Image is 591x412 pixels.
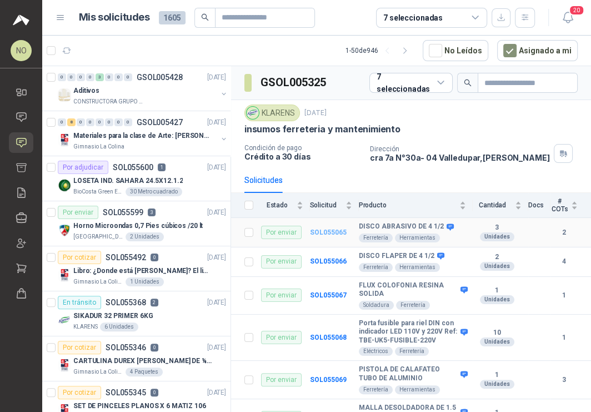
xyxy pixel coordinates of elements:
[550,197,569,213] span: # COTs
[359,234,393,242] div: Ferretería
[396,301,430,310] div: Ferretería
[42,246,231,291] a: Por cotizarSOL0554920[DATE] Company LogoLibro: ¿Donde está [PERSON_NAME]? El libro mágico. Autor:...
[310,291,347,299] b: SOL055067
[207,252,226,263] p: [DATE]
[58,386,101,399] div: Por cotizar
[58,251,101,264] div: Por cotizar
[58,178,71,192] img: Company Logo
[497,40,578,61] button: Asignado a mi
[244,105,300,121] div: KLARENS
[58,71,228,106] a: 0 0 0 0 3 0 0 0 GSOL005428[DATE] Company LogoAditivosCONSTRUCTORA GRUPO FIP
[79,9,150,26] h1: Mis solicitudes
[67,73,76,81] div: 0
[103,209,143,216] p: SOL055599
[96,118,104,126] div: 0
[359,281,458,299] b: FLUX COLOFONIA RESINA SOLIDA
[73,232,123,241] p: [GEOGRAPHIC_DATA]
[550,375,578,385] b: 3
[158,163,166,171] p: 1
[42,291,231,336] a: En tránsitoSOL0553682[DATE] Company LogoSIKADUR 32 PRIMER 6KGKLARENS6 Unidades
[58,161,108,174] div: Por adjudicar
[359,263,393,272] div: Ferretería
[58,118,66,126] div: 0
[550,256,578,267] b: 4
[124,118,132,126] div: 0
[310,334,347,341] a: SOL055068
[550,332,578,343] b: 1
[106,254,146,261] p: SOL055492
[73,221,203,231] p: Horno Microondas 0,7 Pies cúbicos /20 lt
[423,40,488,61] button: No Leídos
[550,227,578,238] b: 2
[58,206,98,219] div: Por enviar
[310,229,347,236] a: SOL055065
[473,329,522,337] b: 10
[244,174,283,186] div: Solicitudes
[359,365,458,383] b: PISTOLA DE CALAFATEO TUBO DE ALUMINIO
[310,193,359,218] th: Solicitud
[473,201,513,209] span: Cantidad
[137,118,183,126] p: GSOL005427
[73,401,206,411] p: SET DE PINCELES PLANOS X 6 MATIZ 106
[58,359,71,372] img: Company Logo
[377,71,433,95] div: 7 seleccionadas
[86,118,94,126] div: 0
[13,13,29,27] img: Logo peakr
[260,201,294,209] span: Estado
[359,222,444,231] b: DISCO ABRASIVO DE 4 1/2
[383,12,443,24] div: 7 seleccionadas
[310,376,347,384] a: SOL055069
[151,299,158,306] p: 2
[260,193,310,218] th: Estado
[58,296,101,309] div: En tránsito
[304,108,327,118] p: [DATE]
[114,118,123,126] div: 0
[207,297,226,308] p: [DATE]
[58,269,71,282] img: Company Logo
[100,322,138,331] div: 6 Unidades
[528,193,551,218] th: Docs
[106,389,146,396] p: SOL055345
[124,73,132,81] div: 0
[480,232,514,241] div: Unidades
[58,224,71,237] img: Company Logo
[261,331,302,344] div: Por enviar
[395,234,440,242] div: Herramientas
[73,131,212,141] p: Materiales para la clase de Arte: [PERSON_NAME]
[105,73,113,81] div: 0
[550,290,578,301] b: 1
[359,347,393,356] div: Eléctricos
[359,201,457,209] span: Producto
[569,5,584,16] span: 20
[113,163,153,171] p: SOL055600
[58,116,228,151] a: 0 8 0 0 0 0 0 0 GSOL005427[DATE] Company LogoMateriales para la clase de Arte: [PERSON_NAME]Gimna...
[73,142,124,151] p: Gimnasio La Colina
[58,73,66,81] div: 0
[310,257,347,265] a: SOL055066
[105,118,113,126] div: 0
[42,201,231,246] a: Por enviarSOL0555993[DATE] Company LogoHorno Microondas 0,7 Pies cúbicos /20 lt[GEOGRAPHIC_DATA]2...
[261,74,328,91] h3: GSOL005325
[395,385,440,394] div: Herramientas
[480,337,514,346] div: Unidades
[480,295,514,304] div: Unidades
[86,73,94,81] div: 0
[159,11,186,24] span: 1605
[359,301,394,310] div: Soldadura
[73,356,212,366] p: CARTULINA DUREX [PERSON_NAME] DE ¼ X 5 HOJAS
[247,107,259,119] img: Company Logo
[473,193,528,218] th: Cantidad
[67,118,76,126] div: 8
[73,368,123,376] p: Gimnasio La Colina
[73,277,123,286] p: Gimnasio La Colina
[73,86,99,96] p: Aditivos
[370,153,549,162] p: cra 7a N°30a- 04 Valledupar , [PERSON_NAME]
[126,187,182,196] div: 30 Metro cuadrado
[207,117,226,128] p: [DATE]
[77,73,85,81] div: 0
[558,8,578,28] button: 20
